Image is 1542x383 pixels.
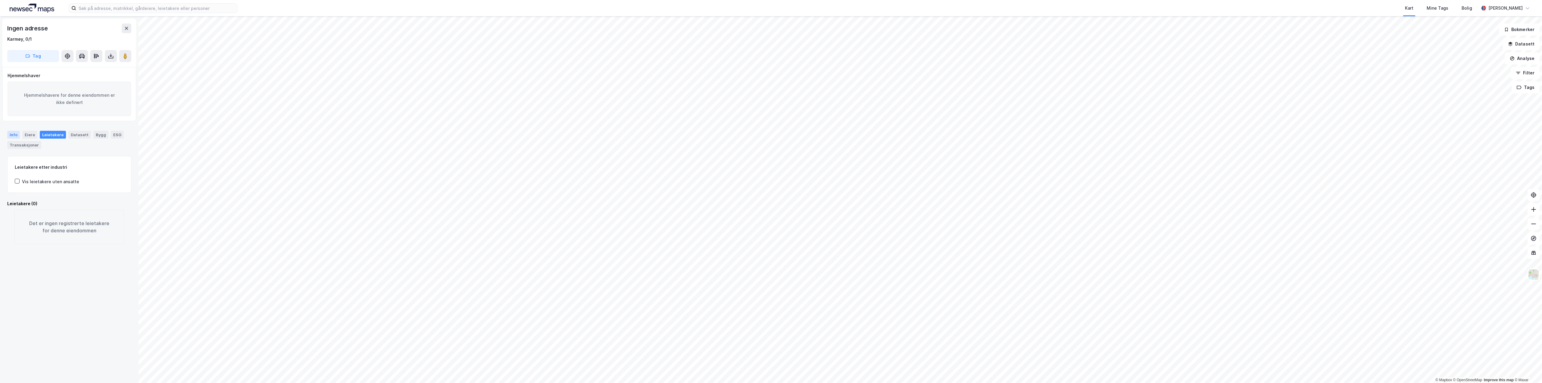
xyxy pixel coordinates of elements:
div: Datasett [68,131,91,139]
div: Hjemmelshavere for denne eiendommen er ikke definert [8,82,131,116]
div: ESG [111,131,124,139]
div: Bygg [93,131,108,139]
div: Leietakere etter industri [15,164,124,171]
div: Ingen adresse [7,24,49,33]
a: Improve this map [1484,378,1514,382]
div: Kart [1405,5,1413,12]
button: Filter [1511,67,1540,79]
div: Hjemmelshaver [8,72,131,79]
button: Analyse [1505,52,1540,64]
div: Mine Tags [1427,5,1448,12]
div: Bolig [1462,5,1472,12]
div: [PERSON_NAME] [1488,5,1523,12]
div: Karmøy, 0/1 [7,36,32,43]
button: Bokmerker [1499,24,1540,36]
div: Det er ingen registrerte leietakere for denne eiendommen [14,210,124,244]
button: Tags [1512,81,1540,93]
div: Transaksjoner [7,141,41,149]
div: Eiere [22,131,37,139]
a: Mapbox [1435,378,1452,382]
div: Info [7,131,20,139]
button: Tag [7,50,59,62]
div: Vis leietakere uten ansatte [22,178,79,185]
div: Leietakere (0) [7,200,131,207]
img: Z [1528,269,1539,280]
a: OpenStreetMap [1453,378,1482,382]
button: Datasett [1503,38,1540,50]
iframe: Chat Widget [1512,354,1542,383]
input: Søk på adresse, matrikkel, gårdeiere, leietakere eller personer [76,4,237,13]
div: Leietakere [40,131,66,139]
img: logo.a4113a55bc3d86da70a041830d287a7e.svg [10,4,54,13]
div: Kontrollprogram for chat [1512,354,1542,383]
